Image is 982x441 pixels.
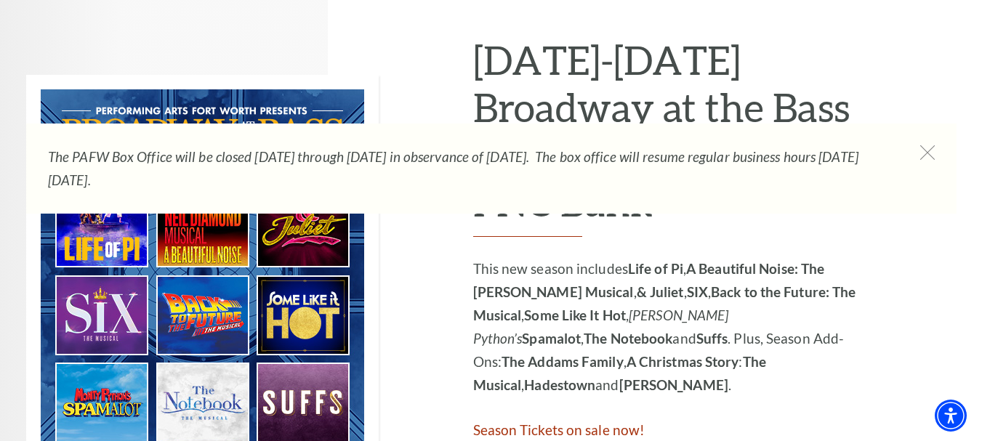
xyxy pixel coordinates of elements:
div: Accessibility Menu [935,400,967,432]
strong: [PERSON_NAME] [619,376,728,393]
strong: Life of Pi [628,260,683,277]
strong: SIX [687,283,708,300]
strong: The Addams Family [502,353,624,370]
em: [PERSON_NAME] Python’s [473,307,729,347]
h2: [DATE]-[DATE] Broadway at the Bass Season presented by PNC Bank [473,36,862,237]
strong: The Notebook [584,330,672,347]
strong: & Juliet [637,283,684,300]
strong: Spamalot [522,330,581,347]
p: This new season includes , , , , , , , and . Plus, Season Add-Ons: , : , and . [473,257,862,397]
strong: A Christmas Story [627,353,739,370]
span: Season Tickets on sale now! [473,421,645,438]
em: The PAFW Box Office will be closed [DATE] through [DATE] in observance of [DATE]. The box office ... [48,148,858,188]
strong: Some Like It Hot [524,307,626,323]
strong: Hadestown [524,376,595,393]
strong: Suffs [696,330,728,347]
